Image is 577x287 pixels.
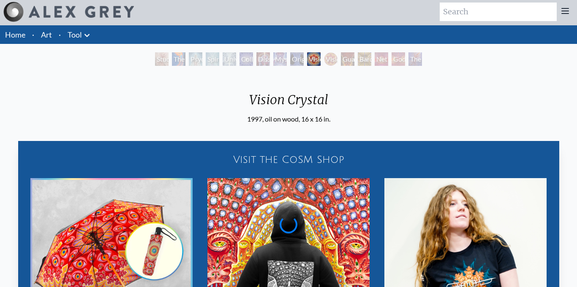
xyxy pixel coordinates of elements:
[41,29,52,41] a: Art
[155,52,169,66] div: Study for the Great Turn
[324,52,337,66] div: Vision [PERSON_NAME]
[307,52,321,66] div: Vision Crystal
[29,25,38,44] li: ·
[240,52,253,66] div: Collective Vision
[408,52,422,66] div: The Great Turn
[341,52,354,66] div: Guardian of Infinite Vision
[256,52,270,66] div: Dissectional Art for Tool's Lateralus CD
[440,3,557,21] input: Search
[290,52,304,66] div: Original Face
[223,52,236,66] div: Universal Mind Lattice
[55,25,64,44] li: ·
[392,52,405,66] div: Godself
[68,29,82,41] a: Tool
[375,52,388,66] div: Net of Being
[206,52,219,66] div: Spiritual Energy System
[189,52,202,66] div: Psychic Energy System
[273,52,287,66] div: Mystic Eye
[5,30,25,39] a: Home
[172,52,185,66] div: The Torch
[242,92,335,114] div: Vision Crystal
[23,146,554,173] a: Visit the CoSM Shop
[242,114,335,124] div: 1997, oil on wood, 16 x 16 in.
[358,52,371,66] div: Bardo Being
